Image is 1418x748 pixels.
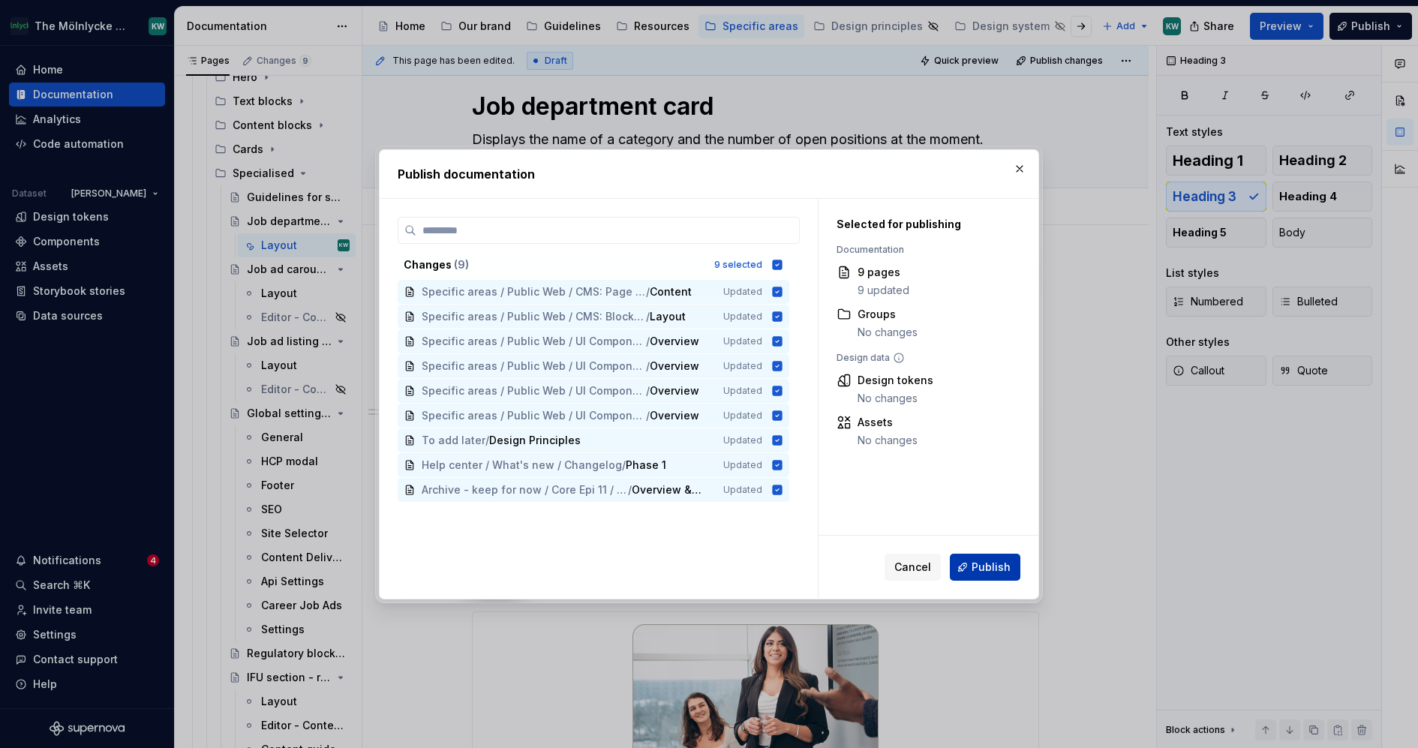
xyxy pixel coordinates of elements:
[972,560,1011,575] span: Publish
[422,359,646,374] span: Specific areas / Public Web / UI Components for Epi 12 / News card carousel
[894,560,931,575] span: Cancel
[422,284,646,299] span: Specific areas / Public Web / CMS: Page types / Common page types / News page
[404,257,705,272] div: Changes
[858,265,909,280] div: 9 pages
[858,391,933,406] div: No changes
[632,482,702,497] span: Overview & Anatomy
[422,383,646,398] span: Specific areas / Public Web / UI Components for Epi 12 / Media content card
[858,283,909,298] div: 9 updated
[950,554,1020,581] button: Publish
[885,554,941,581] button: Cancel
[650,284,692,299] span: Content
[646,408,650,423] span: /
[723,360,762,372] span: Updated
[646,383,650,398] span: /
[422,458,622,473] span: Help center / What's new / Changelog
[422,309,646,324] span: Specific areas / Public Web / CMS: Block types / Specialised / Job department card
[626,458,666,473] span: Phase 1
[723,434,762,446] span: Updated
[646,284,650,299] span: /
[723,484,762,496] span: Updated
[723,459,762,471] span: Updated
[858,373,933,388] div: Design tokens
[422,334,646,349] span: Specific areas / Public Web / UI Components for Epi 12 / Quote
[837,217,1013,232] div: Selected for publishing
[485,433,489,448] span: /
[650,334,699,349] span: Overview
[422,482,628,497] span: Archive - keep for now / Core Epi 11 / *Component template*
[858,415,918,430] div: Assets
[650,359,699,374] span: Overview
[858,325,918,340] div: No changes
[650,408,699,423] span: Overview
[723,286,762,298] span: Updated
[398,165,1020,183] h2: Publish documentation
[837,352,1013,364] div: Design data
[646,359,650,374] span: /
[650,383,699,398] span: Overview
[714,259,762,271] div: 9 selected
[454,258,469,271] span: ( 9 )
[723,385,762,397] span: Updated
[646,309,650,324] span: /
[422,408,646,423] span: Specific areas / Public Web / UI Components for Epi 12 / *Epi 12 Component template*
[422,433,485,448] span: To add later
[837,244,1013,256] div: Documentation
[858,307,918,322] div: Groups
[650,309,686,324] span: Layout
[628,482,632,497] span: /
[489,433,581,448] span: Design Principles
[723,410,762,422] span: Updated
[622,458,626,473] span: /
[723,311,762,323] span: Updated
[723,335,762,347] span: Updated
[858,433,918,448] div: No changes
[646,334,650,349] span: /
